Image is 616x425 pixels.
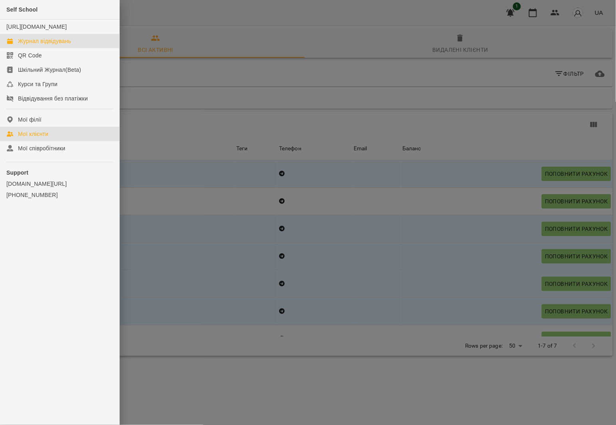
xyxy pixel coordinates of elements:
div: Мої співробітники [18,144,65,152]
div: QR Code [18,51,42,59]
div: Відвідування без платіжки [18,94,88,102]
div: Журнал відвідувань [18,37,71,45]
a: [DOMAIN_NAME][URL] [6,180,113,188]
span: Self School [6,6,38,13]
div: Мої клієнти [18,130,48,138]
p: Support [6,169,113,177]
a: [URL][DOMAIN_NAME] [6,24,67,30]
a: [PHONE_NUMBER] [6,191,113,199]
div: Курси та Групи [18,80,57,88]
div: Шкільний Журнал(Beta) [18,66,81,74]
div: Мої філії [18,116,42,124]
